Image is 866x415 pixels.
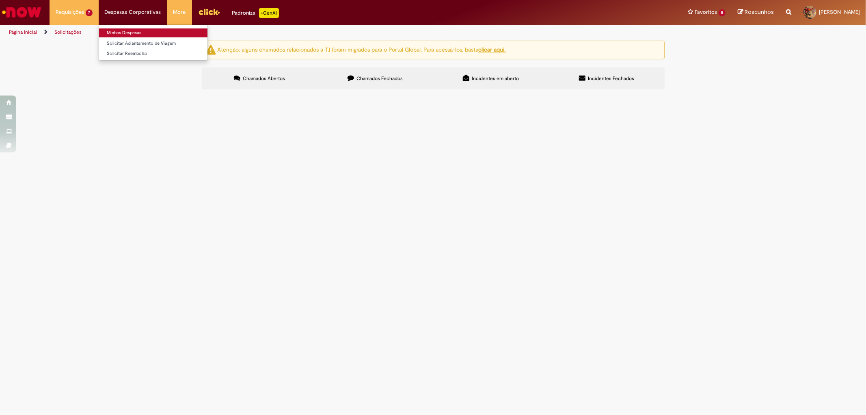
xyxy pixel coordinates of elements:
[99,28,207,37] a: Minhas Despesas
[719,9,726,16] span: 5
[232,8,279,18] div: Padroniza
[9,29,37,35] a: Página inicial
[472,75,519,82] span: Incidentes em aberto
[54,29,82,35] a: Solicitações
[243,75,285,82] span: Chamados Abertos
[1,4,43,20] img: ServiceNow
[99,39,207,48] a: Solicitar Adiantamento de Viagem
[356,75,403,82] span: Chamados Fechados
[56,8,84,16] span: Requisições
[588,75,634,82] span: Incidentes Fechados
[695,8,717,16] span: Favoritos
[105,8,161,16] span: Despesas Corporativas
[819,9,860,15] span: [PERSON_NAME]
[86,9,93,16] span: 7
[99,49,207,58] a: Solicitar Reembolso
[198,6,220,18] img: click_logo_yellow_360x200.png
[173,8,186,16] span: More
[99,24,208,61] ul: Despesas Corporativas
[259,8,279,18] p: +GenAi
[6,25,571,40] ul: Trilhas de página
[479,46,506,53] a: clicar aqui.
[738,9,774,16] a: Rascunhos
[745,8,774,16] span: Rascunhos
[218,46,506,53] ng-bind-html: Atenção: alguns chamados relacionados a T.I foram migrados para o Portal Global. Para acessá-los,...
